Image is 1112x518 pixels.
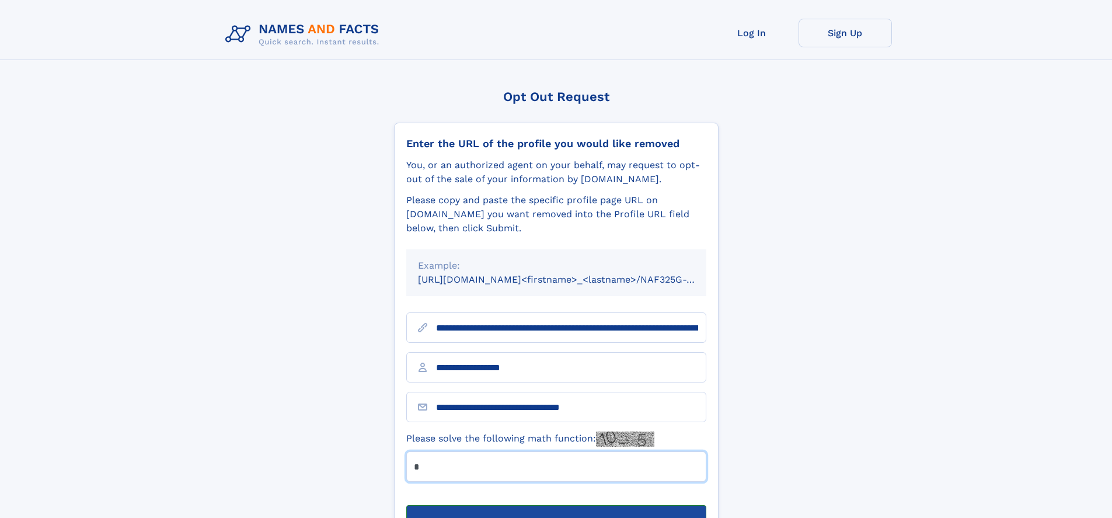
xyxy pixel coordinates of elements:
[799,19,892,47] a: Sign Up
[394,89,719,104] div: Opt Out Request
[221,19,389,50] img: Logo Names and Facts
[406,432,654,447] label: Please solve the following math function:
[705,19,799,47] a: Log In
[406,137,706,150] div: Enter the URL of the profile you would like removed
[406,158,706,186] div: You, or an authorized agent on your behalf, may request to opt-out of the sale of your informatio...
[418,259,695,273] div: Example:
[418,274,728,285] small: [URL][DOMAIN_NAME]<firstname>_<lastname>/NAF325G-xxxxxxxx
[406,193,706,235] div: Please copy and paste the specific profile page URL on [DOMAIN_NAME] you want removed into the Pr...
